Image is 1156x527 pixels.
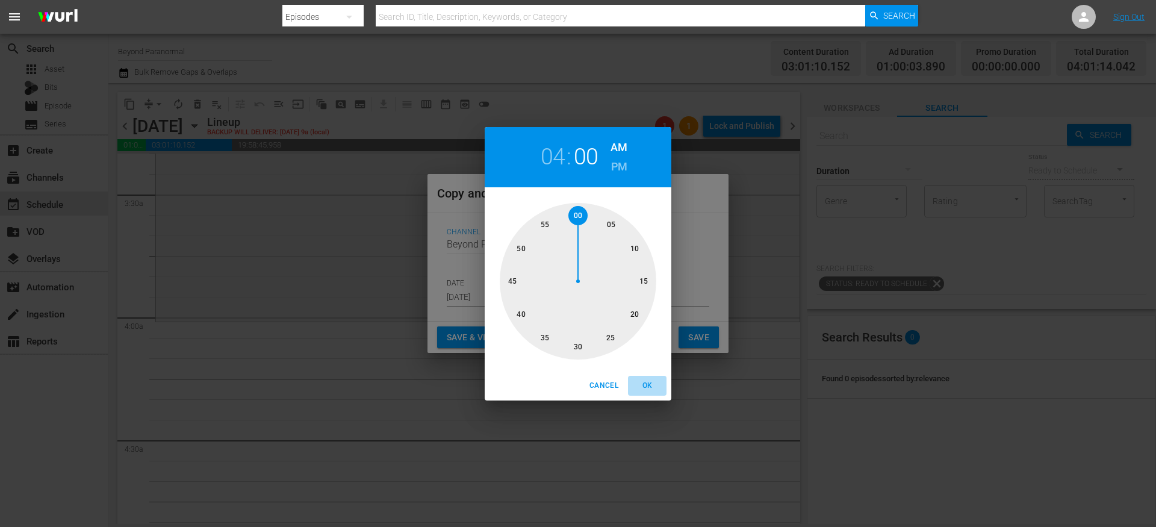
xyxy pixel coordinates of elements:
span: menu [7,10,22,24]
button: 04 [541,143,565,170]
span: OK [633,379,662,392]
button: 00 [574,143,598,170]
button: PM [611,157,627,176]
button: AM [611,138,627,157]
button: OK [628,376,667,396]
a: Sign Out [1113,12,1145,22]
span: Search [883,5,915,27]
h2: : [567,143,571,170]
button: Cancel [585,376,623,396]
span: Cancel [589,379,618,392]
h6: PM [611,157,627,176]
img: ans4CAIJ8jUAAAAAAAAAAAAAAAAAAAAAAAAgQb4GAAAAAAAAAAAAAAAAAAAAAAAAJMjXAAAAAAAAAAAAAAAAAAAAAAAAgAT5G... [29,3,87,31]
